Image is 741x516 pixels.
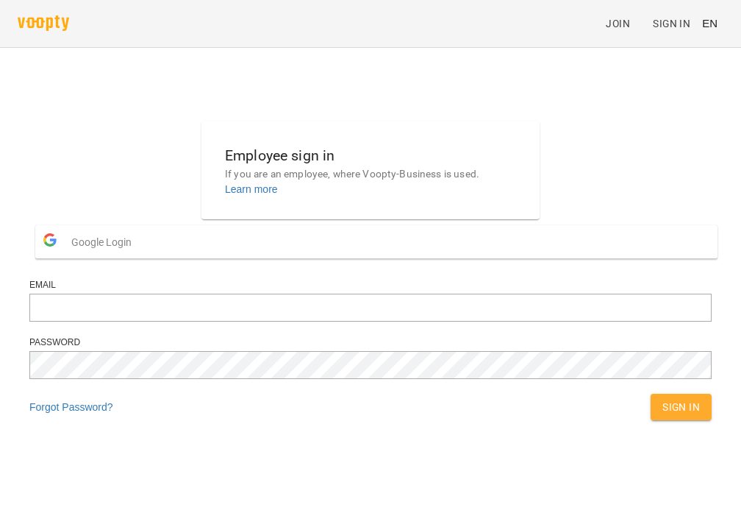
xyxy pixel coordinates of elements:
img: voopty.png [18,15,69,31]
a: Sign In [647,10,696,37]
h6: Employee sign in [225,144,516,167]
button: Google Login [35,225,717,258]
button: Sign In [651,394,712,420]
a: Learn more [225,183,278,195]
span: Google Login [71,227,139,257]
span: Join [606,15,630,32]
button: EN [696,10,723,37]
a: Forgot Password? [29,401,113,413]
p: If you are an employee, where Voopty-Business is used. [225,167,516,182]
span: EN [702,15,717,31]
span: Sign In [653,15,690,32]
div: Email [29,279,712,291]
span: Sign In [662,398,700,416]
div: Password [29,336,712,349]
a: Join [600,10,647,37]
button: Employee sign inIf you are an employee, where Voopty-Business is used.Learn more [213,132,528,208]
